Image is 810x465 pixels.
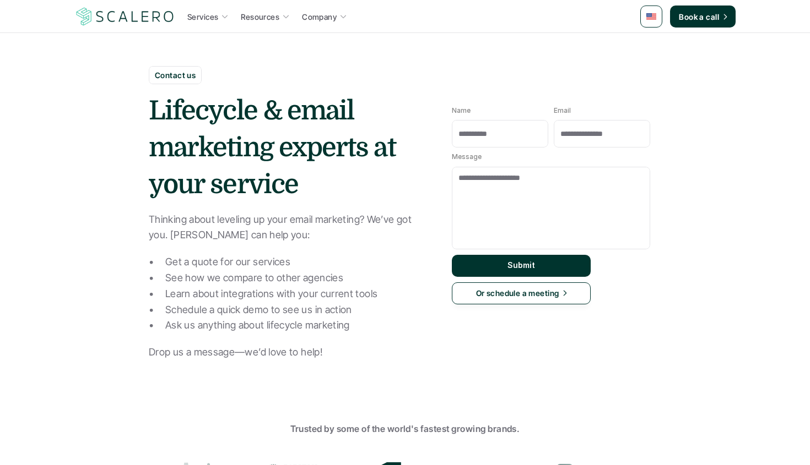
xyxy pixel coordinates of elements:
p: Contact us [155,69,196,81]
p: See how we compare to other agencies [165,270,424,286]
a: Scalero company logo [74,7,176,26]
a: Book a call [670,6,736,28]
a: Or schedule a meeting [452,282,591,304]
p: Message [452,153,482,161]
p: Submit [507,261,535,270]
button: Submit [452,255,591,277]
p: Trusted by some of the world's fastest growing brands. [83,422,727,436]
textarea: Message [452,167,650,249]
p: Ask us anything about lifecycle marketing [165,318,424,333]
p: Services [187,11,218,23]
input: Name [452,120,548,147]
p: Schedule a quick demo to see us in action [165,302,424,318]
p: Name [452,107,471,114]
h1: Lifecycle & email marketing experts at your service [149,92,424,204]
p: Book a call [679,11,719,23]
img: Scalero company logo [74,6,176,27]
p: Thinking about leveling up your email marketing? We’ve got you. [PERSON_NAME] can help you: [149,212,424,244]
p: Resources [241,11,279,23]
p: Drop us a message—we’d love to help! [149,344,424,360]
input: Email [554,120,650,147]
p: Or schedule a meeting [476,287,559,299]
p: Get a quote for our services [165,254,424,270]
p: Learn about integrations with your current tools [165,286,424,302]
p: Company [302,11,337,23]
p: Email [554,107,571,114]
